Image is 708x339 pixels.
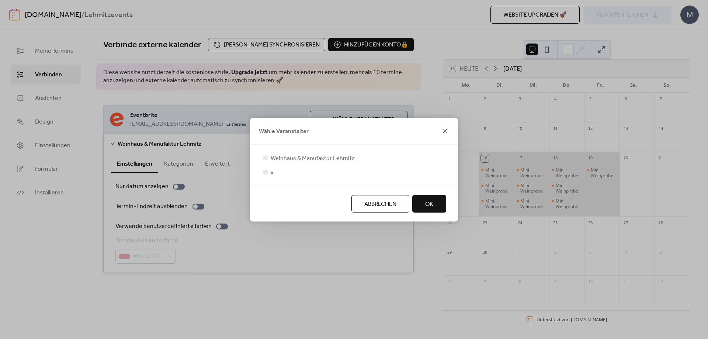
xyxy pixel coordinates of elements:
button: Abbrechen [351,195,409,212]
button: OK [412,195,446,212]
span: x [271,168,274,177]
span: Abbrechen [364,200,396,208]
span: Weinhaus & Manufaktur Lehmitz [271,154,355,163]
span: OK [425,200,433,208]
span: Wähle Veranstalter [259,127,309,136]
